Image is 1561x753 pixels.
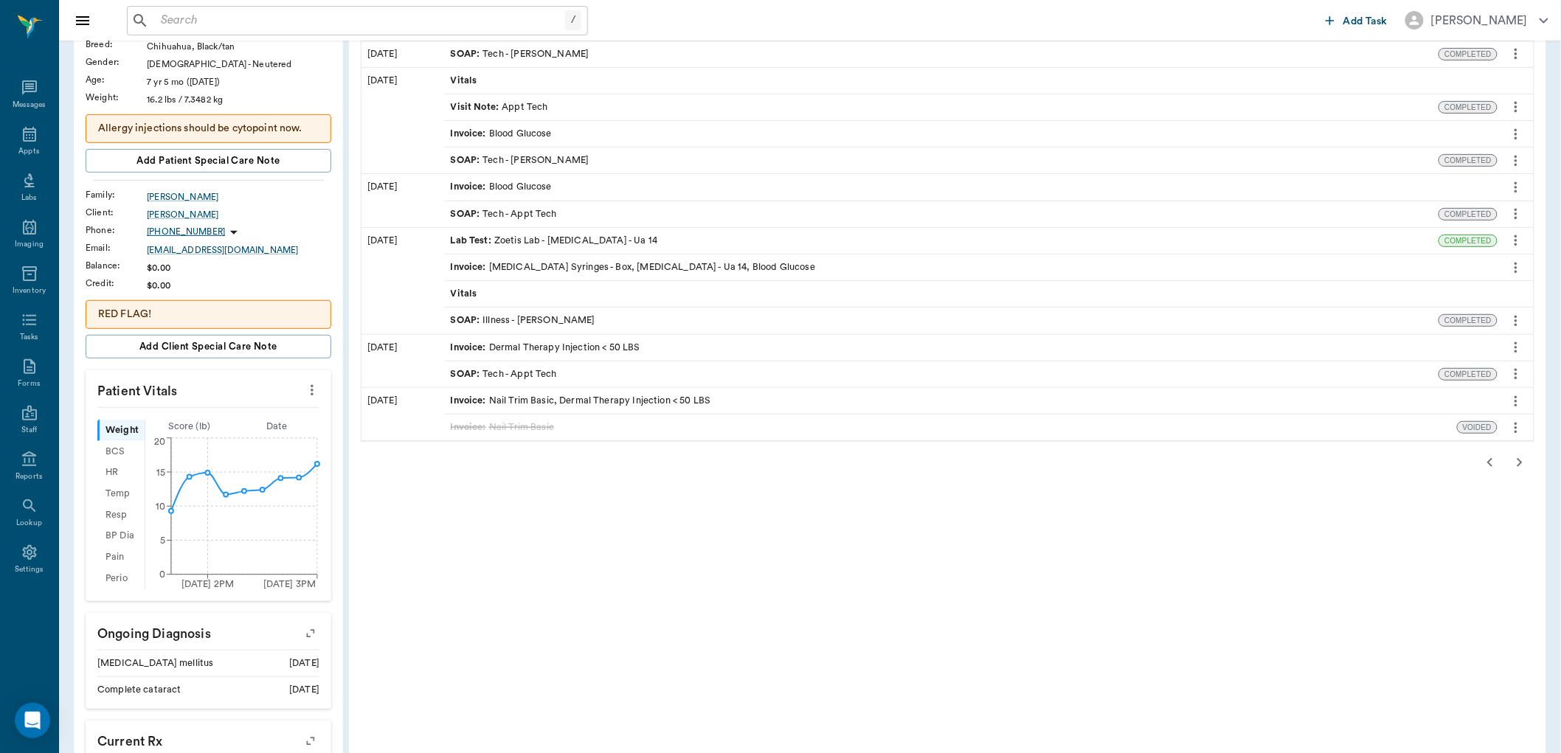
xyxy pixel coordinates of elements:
[361,388,445,440] div: [DATE]
[15,703,50,738] div: Open Intercom Messenger
[13,100,46,111] div: Messages
[1504,175,1528,200] button: more
[263,580,316,589] tspan: [DATE] 3PM
[451,313,483,327] span: SOAP :
[300,378,324,403] button: more
[18,378,40,389] div: Forms
[565,10,581,30] div: /
[1320,7,1394,34] button: Add Task
[451,180,552,194] div: Blood Glucose
[97,462,145,484] div: HR
[68,6,97,35] button: Close drawer
[154,437,165,446] tspan: 20
[1431,12,1528,30] div: [PERSON_NAME]
[86,73,147,86] div: Age :
[451,287,480,301] span: Vitals
[147,93,331,106] div: 16.2 lbs / 7.3482 kg
[1504,228,1528,253] button: more
[136,153,280,169] span: Add patient Special Care Note
[451,341,640,355] div: Dermal Therapy Injection < 50 LBS
[147,40,331,53] div: Chihuahua, Black/tan
[147,58,331,71] div: [DEMOGRAPHIC_DATA] - Neutered
[13,285,46,296] div: Inventory
[451,341,489,355] span: Invoice :
[147,261,331,274] div: $0.00
[1439,209,1497,220] span: COMPLETED
[1458,422,1497,433] span: VOIDED
[451,127,489,141] span: Invoice :
[1439,49,1497,60] span: COMPLETED
[97,546,145,568] div: Pain
[451,180,489,194] span: Invoice :
[1439,369,1497,380] span: COMPLETED
[139,339,277,355] span: Add client Special Care Note
[147,243,331,257] a: [EMAIL_ADDRESS][DOMAIN_NAME]
[86,206,147,219] div: Client :
[98,121,319,136] p: Allergy injections should be cytopoint now.
[147,190,331,204] a: [PERSON_NAME]
[156,468,165,476] tspan: 15
[97,483,145,504] div: Temp
[97,568,145,589] div: Perio
[97,656,213,670] div: [MEDICAL_DATA] mellitus
[451,260,815,274] div: [MEDICAL_DATA] Syringes - Box, [MEDICAL_DATA] - Ua 14, Blood Glucose
[86,149,331,173] button: Add patient Special Care Note
[15,239,44,250] div: Imaging
[361,68,445,174] div: [DATE]
[86,91,147,104] div: Weight :
[15,564,44,575] div: Settings
[86,259,147,272] div: Balance :
[97,526,145,547] div: BP Dia
[451,47,483,61] span: SOAP :
[1439,155,1497,166] span: COMPLETED
[451,313,595,327] div: Illness - [PERSON_NAME]
[18,146,39,157] div: Appts
[451,367,483,381] span: SOAP :
[86,613,331,650] p: Ongoing diagnosis
[451,394,711,408] div: Nail Trim Basic, Dermal Therapy Injection < 50 LBS
[451,420,554,434] div: Nail Trim Basic
[86,223,147,237] div: Phone :
[1394,7,1560,34] button: [PERSON_NAME]
[451,127,552,141] div: Blood Glucose
[1439,102,1497,113] span: COMPLETED
[97,420,145,441] div: Weight
[147,279,331,292] div: $0.00
[181,580,235,589] tspan: [DATE] 2PM
[361,228,445,334] div: [DATE]
[97,683,181,697] div: Complete cataract
[86,188,147,201] div: Family :
[21,425,37,436] div: Staff
[156,502,165,511] tspan: 10
[289,683,319,697] div: [DATE]
[451,74,480,88] span: Vitals
[289,656,319,670] div: [DATE]
[1439,235,1497,246] span: COMPLETED
[361,335,445,387] div: [DATE]
[97,441,145,462] div: BCS
[233,420,321,434] div: Date
[86,277,147,290] div: Credit :
[160,536,165,545] tspan: 5
[145,420,233,434] div: Score ( lb )
[1504,255,1528,280] button: more
[1504,335,1528,360] button: more
[86,370,331,407] p: Patient Vitals
[451,207,483,221] span: SOAP :
[21,192,37,204] div: Labs
[86,55,147,69] div: Gender :
[451,234,658,248] div: Zoetis Lab - [MEDICAL_DATA] - Ua 14
[451,207,557,221] div: Tech - Appt Tech
[451,153,589,167] div: Tech - [PERSON_NAME]
[451,260,489,274] span: Invoice :
[1504,201,1528,226] button: more
[155,10,565,31] input: Search
[97,504,145,526] div: Resp
[20,332,38,343] div: Tasks
[1504,41,1528,66] button: more
[86,241,147,254] div: Email :
[147,75,331,89] div: 7 yr 5 mo ([DATE])
[451,420,489,434] span: Invoice :
[1439,315,1497,326] span: COMPLETED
